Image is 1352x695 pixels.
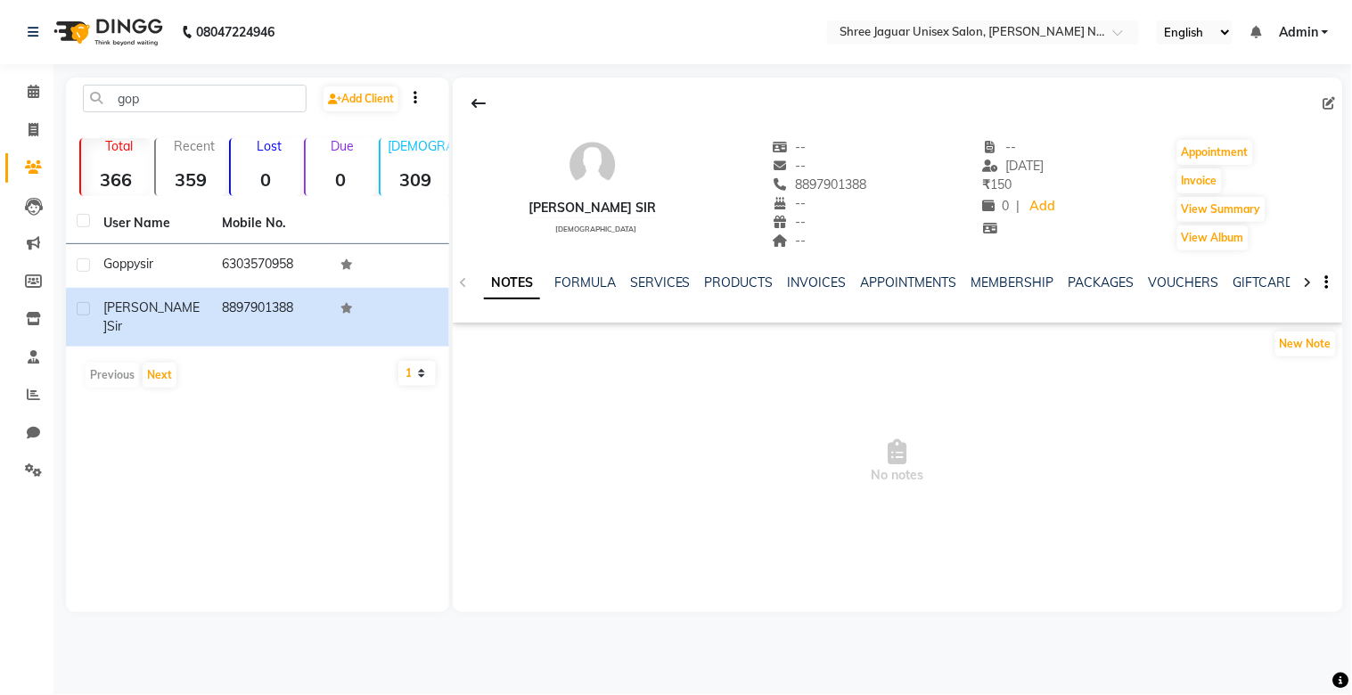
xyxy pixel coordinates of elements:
a: PRODUCTS [705,274,774,290]
a: Add Client [324,86,398,111]
a: FORMULA [554,274,616,290]
span: | [1017,197,1020,216]
span: Admin [1279,23,1318,42]
span: sir [140,256,153,272]
div: Back to Client [460,86,497,120]
p: [DEMOGRAPHIC_DATA] [388,138,450,154]
a: APPOINTMENTS [861,274,957,290]
strong: 309 [381,168,450,191]
td: 8897901388 [211,288,330,347]
button: View Summary [1177,197,1266,222]
img: avatar [566,138,619,192]
input: Search by Name/Mobile/Email/Code [83,85,307,112]
span: -- [983,139,1017,155]
button: View Album [1177,225,1249,250]
a: Add [1028,194,1059,219]
strong: 366 [81,168,151,191]
span: [PERSON_NAME] [103,299,200,334]
span: -- [773,214,807,230]
strong: 0 [306,168,375,191]
button: Invoice [1177,168,1222,193]
span: -- [773,233,807,249]
button: Next [143,363,176,388]
button: New Note [1275,331,1336,356]
div: [PERSON_NAME] sir [529,199,656,217]
span: sir [107,318,122,334]
p: Total [88,138,151,154]
td: 6303570958 [211,244,330,288]
th: Mobile No. [211,203,330,244]
p: Recent [163,138,225,154]
a: VOUCHERS [1149,274,1219,290]
span: Goppy [103,256,140,272]
strong: 0 [231,168,300,191]
a: GIFTCARDS [1233,274,1303,290]
strong: 359 [156,168,225,191]
img: logo [45,7,168,57]
span: 150 [983,176,1012,192]
b: 08047224946 [196,7,274,57]
a: MEMBERSHIP [971,274,1054,290]
a: PACKAGES [1069,274,1135,290]
span: [DEMOGRAPHIC_DATA] [555,225,636,233]
th: User Name [93,203,211,244]
span: No notes [453,372,1343,551]
button: Appointment [1177,140,1253,165]
span: 8897901388 [773,176,867,192]
span: ₹ [983,176,991,192]
span: -- [773,158,807,174]
a: NOTES [484,267,540,299]
p: Due [309,138,375,154]
a: SERVICES [630,274,691,290]
a: INVOICES [788,274,847,290]
span: -- [773,139,807,155]
p: Lost [238,138,300,154]
span: -- [773,195,807,211]
span: 0 [983,198,1010,214]
span: [DATE] [983,158,1045,174]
